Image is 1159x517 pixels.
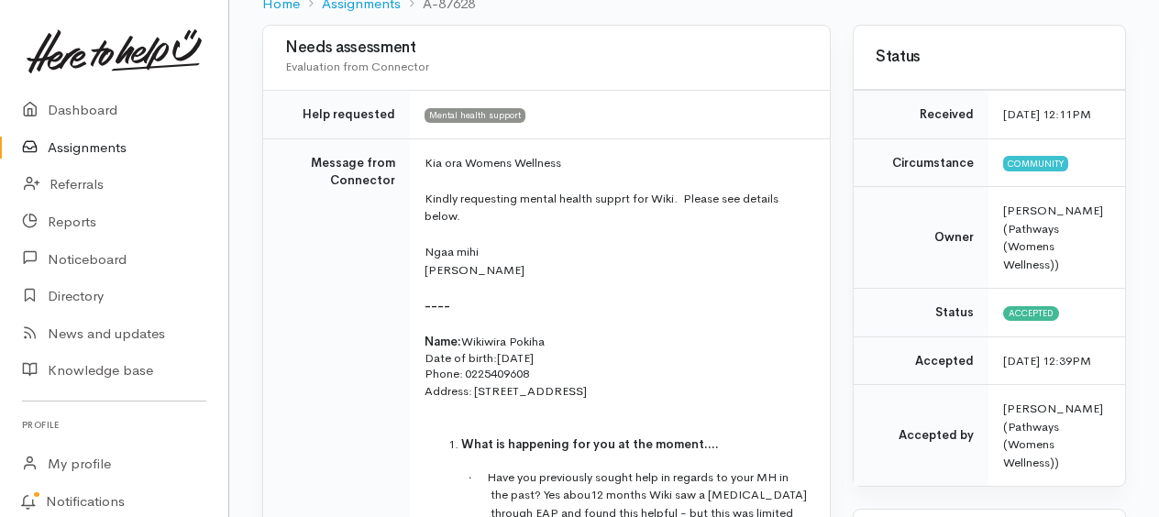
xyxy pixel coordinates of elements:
span: Ngaa mihi [425,244,479,259]
span: Community [1003,156,1068,170]
span: [PERSON_NAME] [425,262,524,278]
span: Evaluation from Connector [285,59,429,74]
span: Date of birth: [425,350,497,366]
span: ---- [425,298,450,313]
td: Received [854,91,988,139]
span: Kindly requesting mental health supprt for Wiki. Please see details below. [425,191,778,225]
td: Help requested [263,91,410,139]
span: 0225409608 [465,366,529,381]
span: Name: [425,334,461,349]
td: Owner [854,187,988,289]
span: [PERSON_NAME] (Pathways (Womens Wellness)) [1003,203,1103,272]
span: · [469,470,487,484]
h3: Needs assessment [285,39,808,57]
h3: Status [876,49,1103,66]
span: What is happening for you at the moment.... [461,436,719,452]
span: Address: [425,383,472,399]
span: Wikiwira Pokiha [461,334,545,349]
span: Kia ora Womens Wellness [425,155,561,170]
td: Accepted by [854,385,988,487]
span: [STREET_ADDRESS] [474,383,587,399]
td: Accepted [854,336,988,385]
td: Status [854,289,988,337]
span: Accepted [1003,306,1059,321]
h6: Profile [22,412,206,437]
td: [PERSON_NAME] (Pathways (Womens Wellness)) [988,385,1125,487]
span: Phone: [425,366,463,381]
span: Mental health support [425,108,525,123]
span: [DATE] [497,350,534,366]
time: [DATE] 12:11PM [1003,106,1091,122]
time: [DATE] 12:39PM [1003,353,1091,368]
td: Circumstance [854,138,988,187]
